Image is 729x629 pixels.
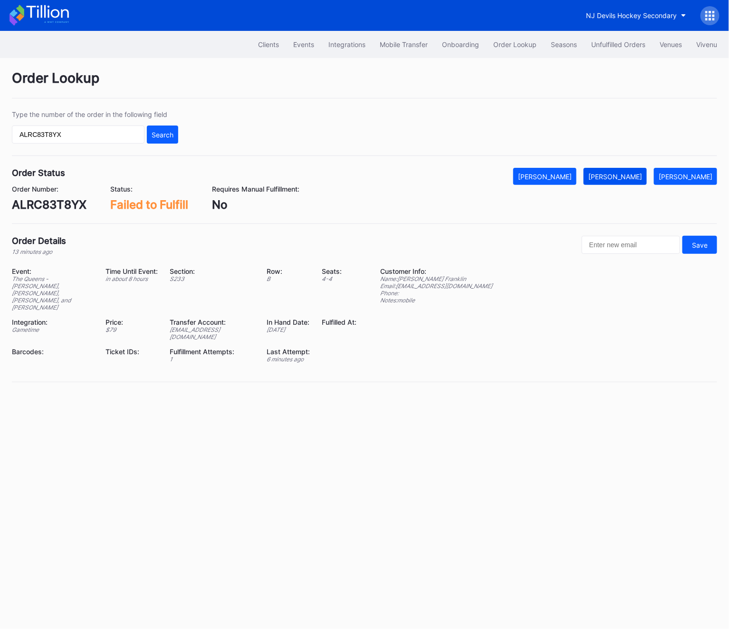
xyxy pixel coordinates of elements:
div: Seats: [322,267,356,275]
div: NJ Devils Hockey Secondary [586,11,677,19]
button: NJ Devils Hockey Secondary [579,7,693,24]
input: Enter new email [582,236,680,254]
div: [DATE] [267,326,310,333]
input: GT59662 [12,126,144,144]
div: ALRC83T8YX [12,198,86,212]
div: Status: [110,185,188,193]
div: 13 minutes ago [12,248,66,255]
button: Clients [251,36,286,53]
div: Name: [PERSON_NAME] Franklin [380,275,492,282]
button: Onboarding [435,36,486,53]
button: [PERSON_NAME] [584,168,647,185]
div: Customer Info: [380,267,492,275]
div: Vivenu [696,40,717,48]
div: Order Lookup [493,40,537,48]
div: 4 - 4 [322,275,356,282]
div: Last Attempt: [267,348,310,356]
div: [PERSON_NAME] [518,173,572,181]
div: Barcodes: [12,348,94,356]
button: Search [147,126,178,144]
div: Seasons [551,40,577,48]
div: Unfulfilled Orders [591,40,645,48]
div: Requires Manual Fulfillment: [212,185,299,193]
div: Email: [EMAIL_ADDRESS][DOMAIN_NAME] [380,282,492,290]
div: Order Status [12,168,65,178]
button: Venues [652,36,689,53]
div: Save [692,241,708,249]
div: Fulfilled At: [322,318,356,326]
div: In Hand Date: [267,318,310,326]
div: 6 minutes ago [267,356,310,363]
button: [PERSON_NAME] [654,168,717,185]
div: Time Until Event: [106,267,158,275]
div: Order Details [12,236,66,246]
div: Type the number of the order in the following field [12,110,178,118]
div: Gametime [12,326,94,333]
div: Row: [267,267,310,275]
button: Order Lookup [486,36,544,53]
button: Save [682,236,717,254]
button: Events [286,36,321,53]
div: No [212,198,299,212]
div: Search [152,131,173,139]
button: Integrations [321,36,373,53]
div: B [267,275,310,282]
button: Unfulfilled Orders [584,36,652,53]
div: The Queens - [PERSON_NAME], [PERSON_NAME], [PERSON_NAME], and [PERSON_NAME] [12,275,94,311]
div: [EMAIL_ADDRESS][DOMAIN_NAME] [170,326,255,340]
button: [PERSON_NAME] [513,168,576,185]
button: Vivenu [689,36,724,53]
div: Onboarding [442,40,479,48]
div: Ticket IDs: [106,348,158,356]
div: Event: [12,267,94,275]
div: [PERSON_NAME] [659,173,712,181]
div: Venues [660,40,682,48]
div: [PERSON_NAME] [588,173,642,181]
div: $ 79 [106,326,158,333]
button: Seasons [544,36,584,53]
div: Clients [258,40,279,48]
div: Integrations [328,40,365,48]
div: Mobile Transfer [380,40,428,48]
div: Transfer Account: [170,318,255,326]
div: 1 [170,356,255,363]
div: Notes: mobile [380,297,492,304]
button: Mobile Transfer [373,36,435,53]
div: Order Lookup [12,70,717,98]
div: Events [293,40,314,48]
div: in about 8 hours [106,275,158,282]
div: Section: [170,267,255,275]
div: Order Number: [12,185,86,193]
div: Phone: [380,290,492,297]
div: Integration: [12,318,94,326]
div: Fulfillment Attempts: [170,348,255,356]
div: Failed to Fulfill [110,198,188,212]
div: S233 [170,275,255,282]
div: Price: [106,318,158,326]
